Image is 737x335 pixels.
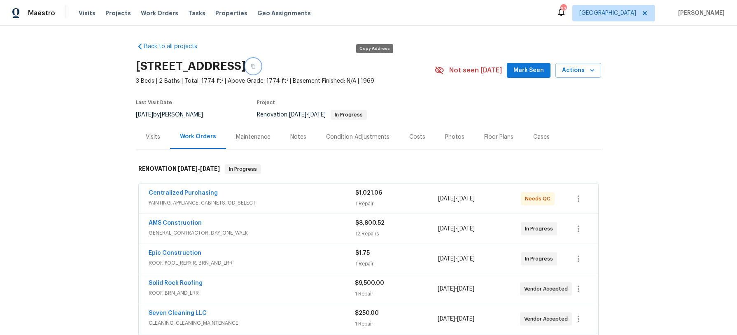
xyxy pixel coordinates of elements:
[149,310,207,316] a: Seven Cleaning LLC
[136,110,213,120] div: by [PERSON_NAME]
[146,133,160,141] div: Visits
[178,166,220,172] span: -
[457,226,475,232] span: [DATE]
[136,156,601,182] div: RENOVATION [DATE]-[DATE]In Progress
[513,65,544,76] span: Mark Seen
[579,9,636,17] span: [GEOGRAPHIC_DATA]
[438,286,455,292] span: [DATE]
[438,195,475,203] span: -
[524,315,571,323] span: Vendor Accepted
[149,250,201,256] a: Epic Construction
[355,200,438,208] div: 1 Repair
[562,65,595,76] span: Actions
[226,165,260,173] span: In Progress
[105,9,131,17] span: Projects
[138,164,220,174] h6: RENOVATION
[200,166,220,172] span: [DATE]
[438,226,455,232] span: [DATE]
[533,133,550,141] div: Cases
[236,133,271,141] div: Maintenance
[149,280,203,286] a: Solid Rock Roofing
[507,63,550,78] button: Mark Seen
[675,9,725,17] span: [PERSON_NAME]
[355,280,384,286] span: $9,500.00
[289,112,306,118] span: [DATE]
[525,195,554,203] span: Needs QC
[355,230,438,238] div: 12 Repairs
[484,133,513,141] div: Floor Plans
[289,112,326,118] span: -
[308,112,326,118] span: [DATE]
[355,290,437,298] div: 1 Repair
[438,256,455,262] span: [DATE]
[438,225,475,233] span: -
[524,285,571,293] span: Vendor Accepted
[445,133,464,141] div: Photos
[555,63,601,78] button: Actions
[290,133,306,141] div: Notes
[136,42,215,51] a: Back to all projects
[409,133,425,141] div: Costs
[149,319,355,327] span: CLEANING, CLEANING_MAINTENANCE
[457,196,475,202] span: [DATE]
[355,190,382,196] span: $1,021.06
[28,9,55,17] span: Maestro
[141,9,178,17] span: Work Orders
[149,220,202,226] a: AMS Construction
[355,260,438,268] div: 1 Repair
[136,77,434,85] span: 3 Beds | 2 Baths | Total: 1774 ft² | Above Grade: 1774 ft² | Basement Finished: N/A | 1969
[149,289,355,297] span: ROOF, BRN_AND_LRR
[438,316,455,322] span: [DATE]
[136,62,246,70] h2: [STREET_ADDRESS]
[257,100,275,105] span: Project
[355,320,437,328] div: 1 Repair
[355,250,370,256] span: $1.75
[438,255,475,263] span: -
[355,220,385,226] span: $8,800.52
[136,100,172,105] span: Last Visit Date
[79,9,96,17] span: Visits
[178,166,198,172] span: [DATE]
[136,112,153,118] span: [DATE]
[355,310,379,316] span: $250.00
[149,190,218,196] a: Centralized Purchasing
[438,196,455,202] span: [DATE]
[449,66,502,74] span: Not seen [DATE]
[257,112,367,118] span: Renovation
[149,199,355,207] span: PAINTING, APPLIANCE, CABINETS, OD_SELECT
[525,255,556,263] span: In Progress
[188,10,205,16] span: Tasks
[560,5,566,13] div: 63
[457,256,475,262] span: [DATE]
[215,9,247,17] span: Properties
[149,259,355,267] span: ROOF, POOL_REPAIR, BRN_AND_LRR
[326,133,389,141] div: Condition Adjustments
[438,315,474,323] span: -
[525,225,556,233] span: In Progress
[457,286,474,292] span: [DATE]
[331,112,366,117] span: In Progress
[438,285,474,293] span: -
[257,9,311,17] span: Geo Assignments
[180,133,216,141] div: Work Orders
[457,316,474,322] span: [DATE]
[149,229,355,237] span: GENERAL_CONTRACTOR, DAY_ONE_WALK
